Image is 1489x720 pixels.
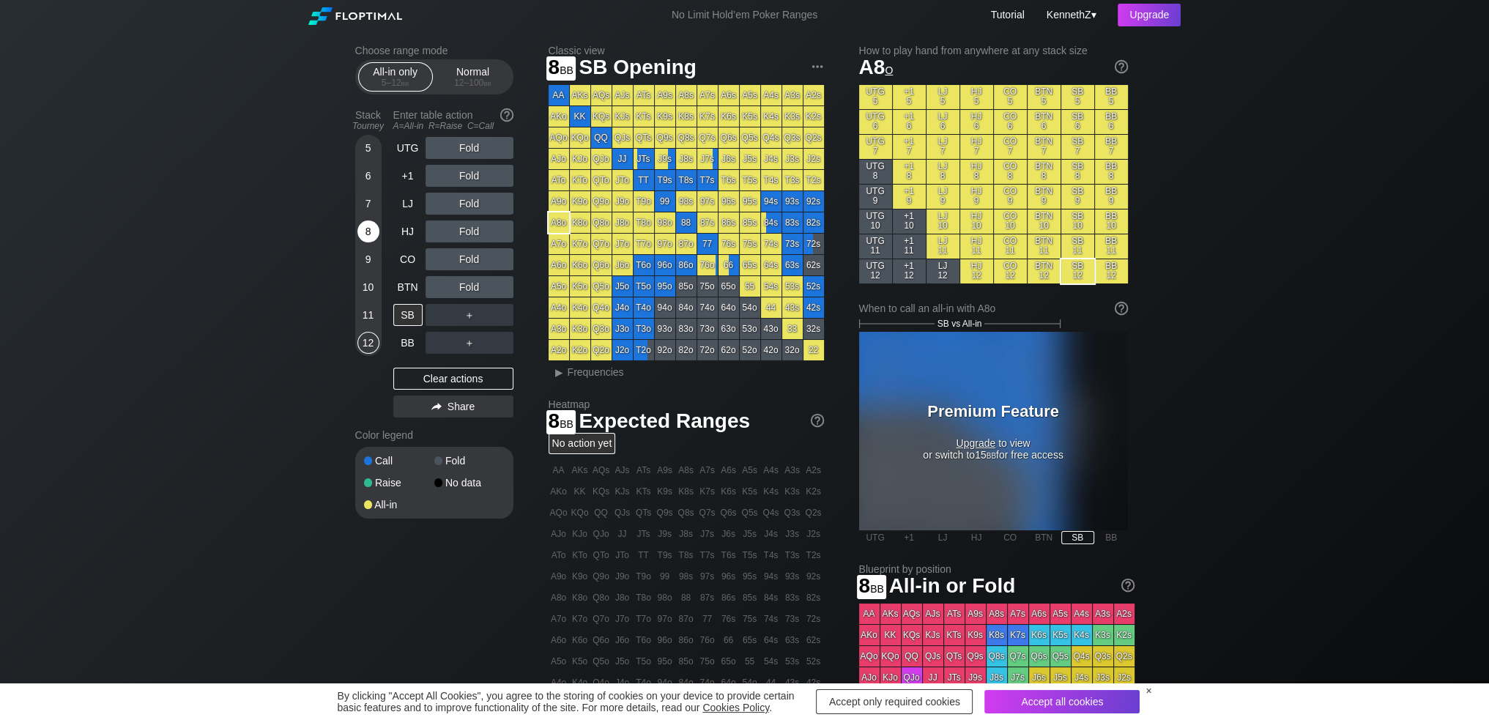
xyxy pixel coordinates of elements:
[782,149,803,169] div: J3s
[549,85,569,105] div: AA
[994,209,1027,234] div: CO 10
[1120,577,1136,593] img: help.32db89a4.svg
[761,170,781,190] div: T4s
[655,106,675,127] div: K9s
[782,191,803,212] div: 93s
[655,212,675,233] div: 98o
[927,185,959,209] div: LJ 9
[655,191,675,212] div: 99
[634,255,654,275] div: T6o
[591,255,612,275] div: Q6o
[859,303,1128,314] div: When to call an all-in with A8o
[960,209,993,234] div: HJ 10
[357,304,379,326] div: 11
[809,59,825,75] img: ellipsis.fd386fe8.svg
[612,297,633,318] div: J4o
[577,56,699,81] span: SB Opening
[393,248,423,270] div: CO
[393,304,423,326] div: SB
[740,212,760,233] div: 85s
[393,193,423,215] div: LJ
[1095,85,1128,109] div: BB 5
[1028,110,1061,134] div: BTN 6
[570,127,590,148] div: KQo
[655,234,675,254] div: 97o
[676,234,697,254] div: 87o
[1113,300,1129,316] img: help.32db89a4.svg
[718,127,739,148] div: Q6s
[761,234,781,254] div: 74s
[612,276,633,297] div: J5o
[927,110,959,134] div: LJ 6
[591,191,612,212] div: Q9o
[591,234,612,254] div: Q7o
[362,63,429,91] div: All-in only
[740,319,760,339] div: 53o
[612,340,633,360] div: J2o
[549,340,569,360] div: A2o
[761,127,781,148] div: Q4s
[1095,234,1128,259] div: BB 11
[761,276,781,297] div: 54s
[655,170,675,190] div: T9s
[782,255,803,275] div: 63s
[546,56,576,81] span: 8
[1145,685,1151,697] div: ×
[937,319,982,329] span: SB vs All-in
[357,248,379,270] div: 9
[718,340,739,360] div: 62o
[927,259,959,283] div: LJ 12
[570,340,590,360] div: K2o
[893,135,926,159] div: +1 7
[612,191,633,212] div: J9o
[426,137,513,159] div: Fold
[803,85,824,105] div: A2s
[697,85,718,105] div: A7s
[960,234,993,259] div: HJ 11
[634,106,654,127] div: KTs
[782,234,803,254] div: 73s
[697,234,718,254] div: 77
[782,85,803,105] div: A3s
[426,220,513,242] div: Fold
[718,106,739,127] div: K6s
[697,319,718,339] div: 73o
[761,85,781,105] div: A4s
[550,363,569,381] div: ▸
[401,78,409,88] span: bb
[634,234,654,254] div: T7o
[803,191,824,212] div: 92s
[549,127,569,148] div: AQo
[994,85,1027,109] div: CO 5
[927,135,959,159] div: LJ 7
[991,9,1025,21] a: Tutorial
[570,255,590,275] div: K6o
[718,255,739,275] div: 66
[676,255,697,275] div: 86o
[960,259,993,283] div: HJ 12
[782,319,803,339] div: 33
[782,127,803,148] div: Q3s
[591,127,612,148] div: QQ
[960,135,993,159] div: HJ 7
[676,106,697,127] div: K8s
[676,149,697,169] div: J8s
[893,234,926,259] div: +1 11
[859,185,892,209] div: UTG 9
[655,319,675,339] div: 93o
[740,149,760,169] div: J5s
[570,149,590,169] div: KJo
[655,297,675,318] div: 94o
[612,234,633,254] div: J7o
[740,85,760,105] div: A5s
[809,412,825,428] img: help.32db89a4.svg
[634,127,654,148] div: QTs
[927,160,959,184] div: LJ 8
[859,135,892,159] div: UTG 7
[612,170,633,190] div: JTo
[393,121,513,131] div: A=All-in R=Raise C=Call
[1028,135,1061,159] div: BTN 7
[859,56,894,78] span: A8
[994,110,1027,134] div: CO 6
[859,85,892,109] div: UTG 5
